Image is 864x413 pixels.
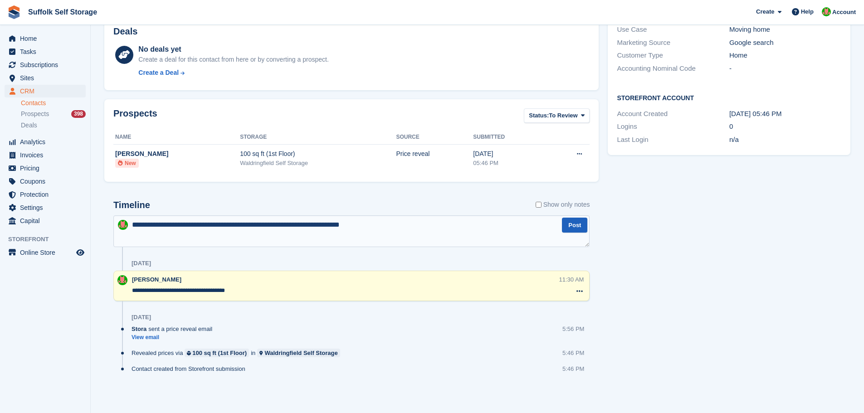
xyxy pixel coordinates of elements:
div: 5:46 PM [562,349,584,357]
div: 0 [729,121,841,132]
span: Storefront [8,235,90,244]
span: [PERSON_NAME] [132,276,181,283]
th: Name [113,130,240,145]
li: New [115,159,139,168]
a: Create a Deal [138,68,328,78]
a: Prospects 398 [21,109,86,119]
a: Deals [21,121,86,130]
div: [DATE] [473,149,546,159]
a: menu [5,188,86,201]
span: Pricing [20,162,74,175]
a: Contacts [21,99,86,107]
a: menu [5,136,86,148]
a: menu [5,201,86,214]
span: Protection [20,188,74,201]
a: menu [5,162,86,175]
h2: Deals [113,26,137,37]
div: 5:56 PM [562,325,584,333]
div: n/a [729,135,841,145]
div: Google search [729,38,841,48]
button: Post [562,218,587,233]
img: David Caucutt [822,7,831,16]
div: Create a Deal [138,68,179,78]
span: Capital [20,214,74,227]
div: Use Case [617,24,729,35]
span: Status: [529,111,549,120]
div: Waldringfield Self Storage [264,349,337,357]
div: [DATE] [132,314,151,321]
span: CRM [20,85,74,97]
div: No deals yet [138,44,328,55]
a: menu [5,45,86,58]
div: 5:46 PM [562,364,584,373]
div: 100 sq ft (1st Floor) [240,149,396,159]
a: Waldringfield Self Storage [257,349,340,357]
a: menu [5,72,86,84]
a: 100 sq ft (1st Floor) [185,349,249,357]
div: [DATE] 05:46 PM [729,109,841,119]
a: menu [5,85,86,97]
span: Home [20,32,74,45]
h2: Storefront Account [617,93,841,102]
div: 398 [71,110,86,118]
span: Tasks [20,45,74,58]
div: sent a price reveal email [132,325,217,333]
a: menu [5,149,86,161]
a: menu [5,32,86,45]
span: Account [832,8,856,17]
span: Invoices [20,149,74,161]
span: Create [756,7,774,16]
a: menu [5,175,86,188]
div: Create a deal for this contact from here or by converting a prospect. [138,55,328,64]
div: Account Created [617,109,729,119]
span: Coupons [20,175,74,188]
span: Sites [20,72,74,84]
th: Submitted [473,130,546,145]
img: stora-icon-8386f47178a22dfd0bd8f6a31ec36ba5ce8667c1dd55bd0f319d3a0aa187defe.svg [7,5,21,19]
span: Online Store [20,246,74,259]
a: menu [5,246,86,259]
div: Marketing Source [617,38,729,48]
a: View email [132,334,217,341]
div: Home [729,50,841,61]
label: Show only notes [536,200,590,209]
span: To Review [549,111,577,120]
span: Help [801,7,814,16]
div: [PERSON_NAME] [115,149,240,159]
div: 11:30 AM [559,275,584,284]
h2: Prospects [113,108,157,125]
div: Waldringfield Self Storage [240,159,396,168]
div: Customer Type [617,50,729,61]
button: Status: To Review [524,108,590,123]
input: Show only notes [536,200,542,209]
span: Prospects [21,110,49,118]
span: Subscriptions [20,58,74,71]
img: David Caucutt [118,220,128,230]
a: Preview store [75,247,86,258]
h2: Timeline [113,200,150,210]
div: - [729,63,841,74]
div: Moving home [729,24,841,35]
div: 100 sq ft (1st Floor) [192,349,247,357]
span: Deals [21,121,37,130]
div: Last Login [617,135,729,145]
div: [DATE] [132,260,151,267]
span: Analytics [20,136,74,148]
div: 05:46 PM [473,159,546,168]
div: Accounting Nominal Code [617,63,729,74]
img: David Caucutt [117,275,127,285]
span: Stora [132,325,146,333]
a: Suffolk Self Storage [24,5,101,19]
th: Source [396,130,473,145]
a: menu [5,58,86,71]
div: Contact created from Storefront submission [132,364,250,373]
span: Settings [20,201,74,214]
div: Price reveal [396,149,473,159]
a: menu [5,214,86,227]
div: Logins [617,121,729,132]
div: Revealed prices via in [132,349,345,357]
th: Storage [240,130,396,145]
